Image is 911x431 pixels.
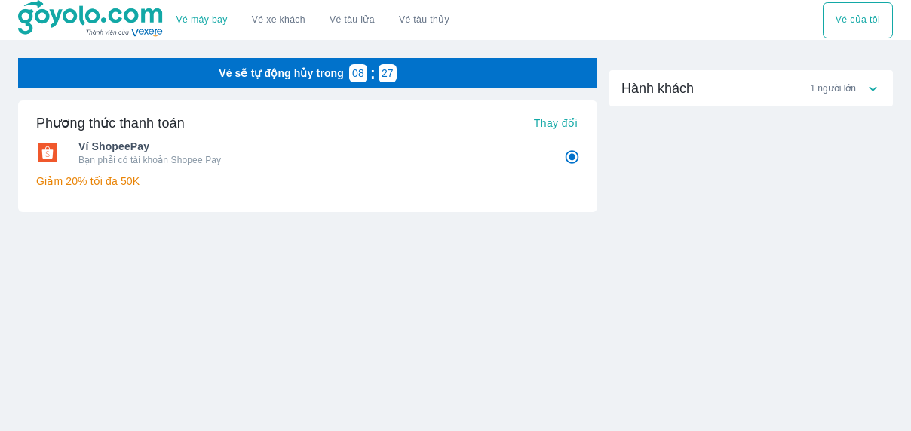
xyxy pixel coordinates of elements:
[36,174,579,189] p: Giảm 20% tối đa 50K
[823,2,893,38] div: choose transportation mode
[528,112,584,134] button: Thay đổi
[78,154,543,166] p: Bạn phải có tài khoản Shopee Pay
[219,66,344,81] p: Vé sẽ tự động hủy trong
[352,66,364,81] p: 08
[36,114,185,132] h6: Phương thức thanh toán
[810,82,856,94] span: 1 người lớn
[823,2,893,38] button: Vé của tôi
[252,14,305,26] a: Vé xe khách
[317,2,387,38] a: Vé tàu lửa
[36,143,59,162] img: Ví ShopeePay
[164,2,462,38] div: choose transportation mode
[387,2,462,38] button: Vé tàu thủy
[36,134,579,171] div: Ví ShopeePayVí ShopeePayBạn phải có tài khoản Shopee Pay
[382,66,394,81] p: 27
[534,117,578,129] span: Thay đổi
[621,79,694,97] span: Hành khách
[609,70,893,106] div: Hành khách1 người lớn
[176,14,228,26] a: Vé máy bay
[367,66,379,81] p: :
[78,139,543,154] span: Ví ShopeePay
